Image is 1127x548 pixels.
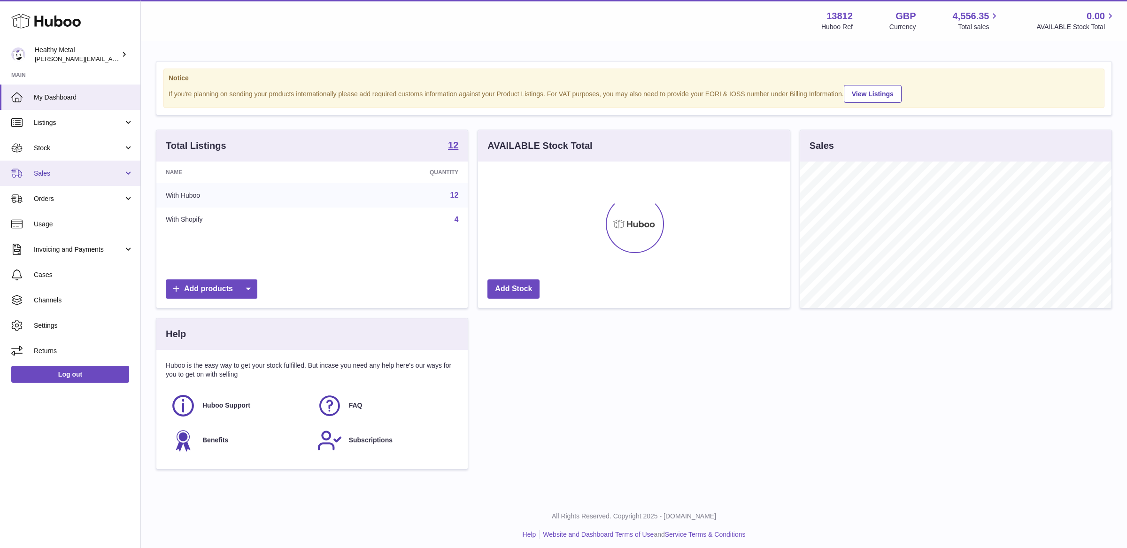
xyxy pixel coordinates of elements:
[454,216,458,224] a: 4
[540,530,745,539] li: and
[202,436,228,445] span: Benefits
[317,428,454,453] a: Subscriptions
[349,401,363,410] span: FAQ
[523,531,536,538] a: Help
[169,74,1099,83] strong: Notice
[35,46,119,63] div: Healthy Metal
[170,428,308,453] a: Benefits
[156,162,324,183] th: Name
[34,347,133,355] span: Returns
[35,55,188,62] span: [PERSON_NAME][EMAIL_ADDRESS][DOMAIN_NAME]
[34,321,133,330] span: Settings
[166,328,186,340] h3: Help
[324,162,468,183] th: Quantity
[450,191,459,199] a: 12
[1036,23,1116,31] span: AVAILABLE Stock Total
[166,361,458,379] p: Huboo is the easy way to get your stock fulfilled. But incase you need any help here's our ways f...
[448,140,458,150] strong: 12
[156,208,324,232] td: With Shopify
[487,139,592,152] h3: AVAILABLE Stock Total
[34,270,133,279] span: Cases
[487,279,540,299] a: Add Stock
[665,531,746,538] a: Service Terms & Conditions
[810,139,834,152] h3: Sales
[953,10,1000,31] a: 4,556.35 Total sales
[148,512,1119,521] p: All Rights Reserved. Copyright 2025 - [DOMAIN_NAME]
[953,10,989,23] span: 4,556.35
[1087,10,1105,23] span: 0.00
[895,10,916,23] strong: GBP
[166,279,257,299] a: Add products
[448,140,458,152] a: 12
[349,436,393,445] span: Subscriptions
[543,531,654,538] a: Website and Dashboard Terms of Use
[1036,10,1116,31] a: 0.00 AVAILABLE Stock Total
[889,23,916,31] div: Currency
[156,183,324,208] td: With Huboo
[166,139,226,152] h3: Total Listings
[202,401,250,410] span: Huboo Support
[170,393,308,418] a: Huboo Support
[11,47,25,62] img: jose@healthy-metal.com
[34,245,124,254] span: Invoicing and Payments
[34,169,124,178] span: Sales
[34,93,133,102] span: My Dashboard
[826,10,853,23] strong: 13812
[958,23,1000,31] span: Total sales
[821,23,853,31] div: Huboo Ref
[34,144,124,153] span: Stock
[34,194,124,203] span: Orders
[844,85,902,103] a: View Listings
[34,220,133,229] span: Usage
[34,118,124,127] span: Listings
[169,84,1099,103] div: If you're planning on sending your products internationally please add required customs informati...
[317,393,454,418] a: FAQ
[11,366,129,383] a: Log out
[34,296,133,305] span: Channels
